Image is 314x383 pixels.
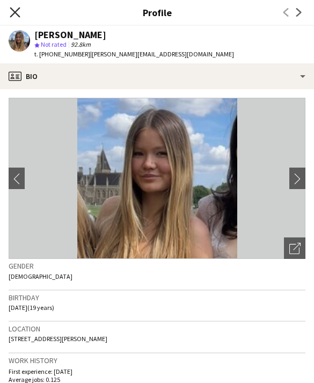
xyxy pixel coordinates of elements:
[9,98,305,259] img: Crew avatar or photo
[9,356,305,365] h3: Work history
[34,50,90,58] span: t. [PHONE_NUMBER]
[69,40,93,48] span: 92.8km
[9,335,107,343] span: [STREET_ADDRESS][PERSON_NAME]
[9,367,305,375] p: First experience: [DATE]
[90,50,234,58] span: | [PERSON_NAME][EMAIL_ADDRESS][DOMAIN_NAME]
[9,261,305,271] h3: Gender
[34,30,106,40] div: [PERSON_NAME]
[9,293,305,302] h3: Birthday
[9,272,72,280] span: [DEMOGRAPHIC_DATA]
[41,40,67,48] span: Not rated
[284,237,305,259] div: Open photos pop-in
[9,303,54,312] span: [DATE] (19 years)
[9,324,305,334] h3: Location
